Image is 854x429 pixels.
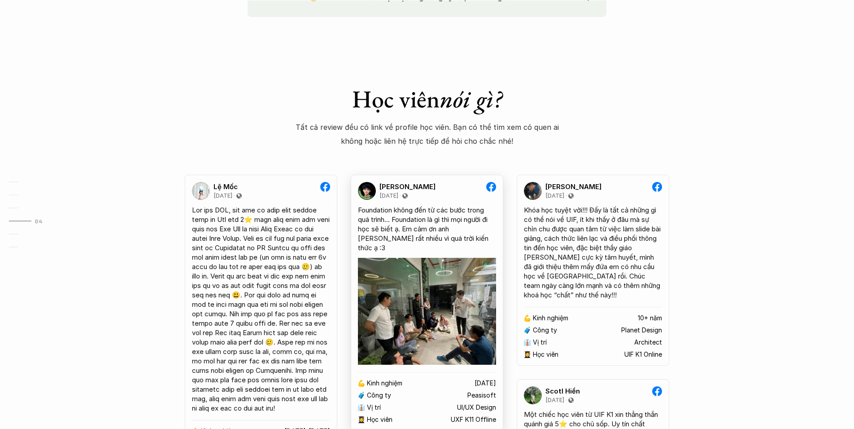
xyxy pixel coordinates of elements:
p: Kinh nghiệm [367,380,402,387]
p: [PERSON_NAME] [545,183,601,191]
a: 04 [9,216,52,226]
p: [DATE] [545,397,564,404]
em: nói gì? [440,83,502,115]
div: Khóa học tuyệt vời!!! Đấy là tất cả những gì có thể nói về UIF, ít khi thấy ở đâu mà sự chỉn chu ... [524,205,662,300]
p: 💪 [357,380,365,387]
p: 💪 [523,314,531,322]
p: Peasisoft [467,392,496,399]
p: UIF K1 Online [624,351,662,358]
p: Planet Design [621,327,662,334]
p: 👔 [357,404,365,411]
p: Lệ Mốc [213,183,238,191]
p: 🧳 [357,392,365,399]
p: Học viên [533,351,558,358]
p: [DATE] [213,192,232,199]
p: Vị trí [367,404,381,411]
strong: 04 [35,218,43,224]
p: Công ty [533,327,557,334]
p: Tất cả review đều có link về profile học viên. Bạn có thể tìm xem có quen ai không hoặc liên hệ t... [295,120,559,148]
a: [PERSON_NAME][DATE]Khóa học tuyệt vời!!! Đấy là tất cả những gì có thể nói về UIF, ít khi thấy ở ... [517,175,669,366]
p: Công ty [367,392,391,399]
h1: Học viên [295,84,559,114]
div: Foundation không đến từ các bước trong quá trình... Foundation là gì thì mọi người đi học sẽ biết... [358,205,496,252]
div: Lor ips DOL, sit ame co adip elit seddoe temp in Utl etd 2⭐ magn aliq enim adm veni quis nos Exe ... [192,205,330,413]
p: 👩‍🎓 [523,351,531,358]
p: [PERSON_NAME] [379,183,436,191]
p: Scotl Hiền [545,387,580,395]
p: 10+ năm [638,314,662,322]
p: 🧳 [523,327,531,334]
p: UI/UX Design [457,404,496,411]
p: Architect [634,339,662,346]
p: 👩‍🎓 [357,416,365,424]
p: Kinh nghiệm [533,314,568,322]
p: UXF K11 Offline [451,416,496,424]
p: Học viên [367,416,392,424]
p: Vị trí [533,339,547,346]
p: 👔 [523,339,531,346]
p: [DATE] [545,192,564,199]
p: [DATE] [475,380,496,387]
p: [DATE] [379,192,398,199]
